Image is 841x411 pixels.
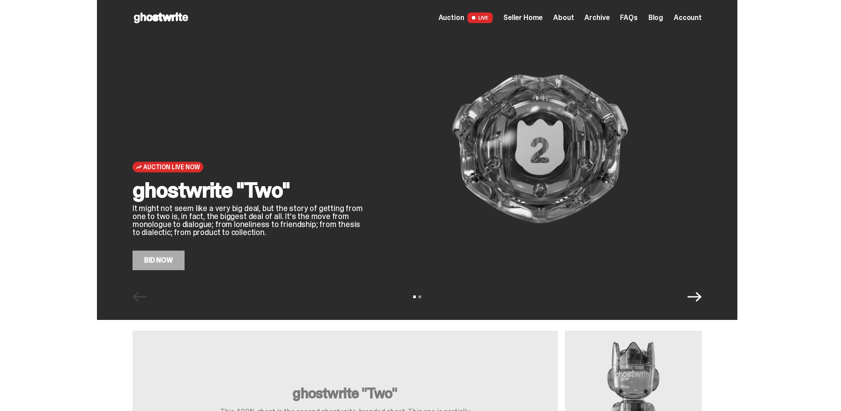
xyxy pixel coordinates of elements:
button: Next [688,290,702,304]
span: Auction Live Now [143,164,200,171]
a: Account [674,14,702,21]
a: FAQs [620,14,637,21]
a: Blog [648,14,663,21]
a: Archive [584,14,609,21]
span: Auction [439,14,464,21]
h3: ghostwrite "Two" [203,386,487,400]
button: View slide 2 [418,295,421,298]
a: About [553,14,574,21]
img: ghostwrite "Two" [378,28,702,270]
a: Seller Home [503,14,543,21]
a: Bid Now [133,251,185,270]
h2: ghostwrite "Two" [133,180,364,201]
button: View slide 1 [413,295,416,298]
span: LIVE [467,12,493,23]
a: Auction LIVE [439,12,493,23]
p: It might not seem like a very big deal, but the story of getting from one to two is, in fact, the... [133,204,364,236]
